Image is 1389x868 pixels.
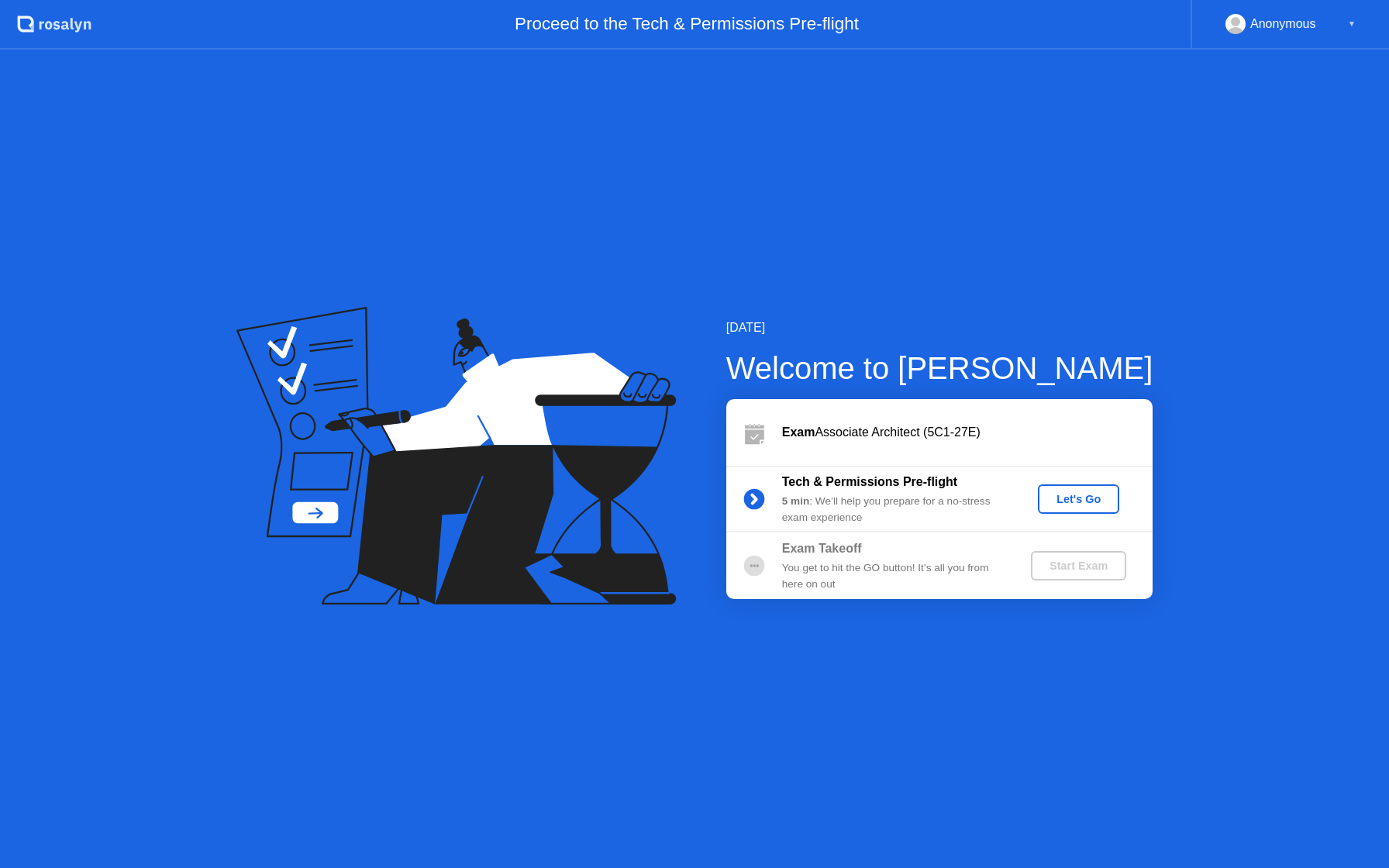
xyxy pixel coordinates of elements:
b: Exam Takeoff [782,542,862,555]
div: Let's Go [1044,493,1113,505]
b: 5 min [782,495,810,507]
div: [DATE] [726,319,1153,337]
div: Start Exam [1037,560,1120,572]
b: Tech & Permissions Pre-flight [782,475,957,488]
b: Exam [782,425,815,439]
div: Anonymous [1250,14,1316,34]
div: Associate Architect (5C1-27E) [782,423,1153,442]
button: Start Exam [1031,551,1126,580]
div: ▼ [1348,14,1356,34]
div: You get to hit the GO button! It’s all you from here on out [782,560,1005,592]
div: : We’ll help you prepare for a no-stress exam experience [782,494,1005,525]
button: Let's Go [1038,484,1119,514]
div: Welcome to [PERSON_NAME] [726,345,1153,391]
